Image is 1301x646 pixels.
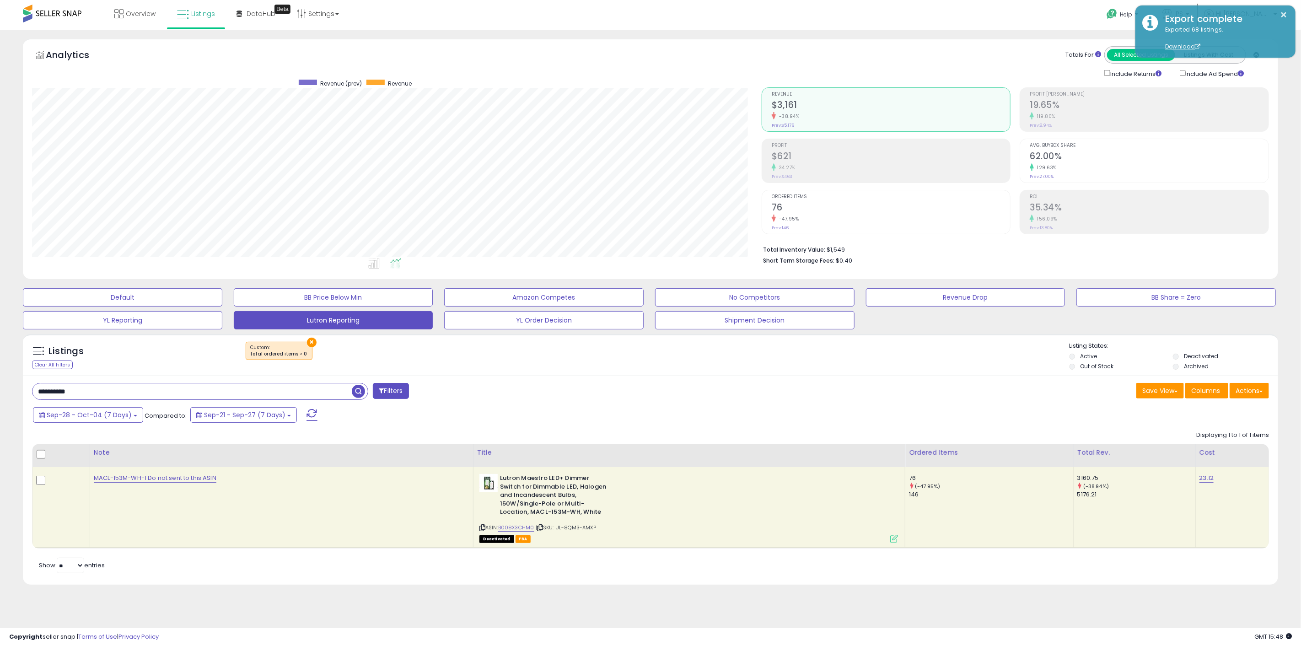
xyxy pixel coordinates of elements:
div: Note [94,448,469,458]
small: (-38.94%) [1083,483,1109,490]
button: Filters [373,383,409,399]
b: Total Inventory Value: [763,246,825,253]
span: Overview [126,9,156,18]
h2: 76 [772,202,1011,215]
div: Tooltip anchor [274,5,290,14]
a: 23.12 [1199,474,1214,483]
small: Prev: 146 [772,225,789,231]
span: Profit [772,143,1011,148]
img: 41hY5EjU25L._SL40_.jpg [479,474,498,492]
small: 34.27% [776,164,796,171]
span: Show: entries [39,561,105,570]
span: Revenue [772,92,1011,97]
small: Prev: 8.94% [1030,123,1052,128]
small: Prev: 13.80% [1030,225,1053,231]
li: $1,549 [763,243,1262,254]
div: 146 [909,490,1073,499]
div: Ordered Items [909,448,1070,458]
small: -47.95% [776,215,799,222]
div: Export complete [1158,12,1289,26]
button: Sep-21 - Sep-27 (7 Days) [190,407,297,423]
span: All listings that are unavailable for purchase on Amazon for any reason other than out-of-stock [479,535,514,543]
a: Help [1099,1,1148,30]
small: 156.09% [1034,215,1057,222]
b: Lutron Maestro LED+ Dimmer Switch for Dimmable LED, Halogen and Incandescent Bulbs, 150W/Single-P... [500,474,611,519]
h5: Analytics [46,48,107,64]
span: Compared to: [145,411,187,420]
small: 129.63% [1034,164,1057,171]
small: Prev: 27.00% [1030,174,1054,179]
span: DataHub [247,9,275,18]
button: Shipment Decision [655,311,855,329]
div: total ordered items > 0 [251,351,307,357]
span: ROI [1030,194,1269,199]
div: Exported 68 listings. [1158,26,1289,51]
button: × [1280,9,1288,21]
div: Totals For [1065,51,1101,59]
div: Include Ad Spend [1173,68,1259,78]
div: 5176.21 [1077,490,1195,499]
button: YL Reporting [23,311,222,329]
span: Sep-21 - Sep-27 (7 Days) [204,410,285,420]
small: 119.80% [1034,113,1055,120]
span: Custom: [251,344,307,358]
button: Columns [1185,383,1228,398]
button: Sep-28 - Oct-04 (7 Days) [33,407,143,423]
i: Get Help [1106,8,1118,20]
div: 76 [909,474,1073,482]
button: Default [23,288,222,307]
button: × [307,338,317,347]
small: (-47.95%) [915,483,940,490]
a: Download [1165,43,1201,50]
div: Include Returns [1097,68,1173,78]
button: Revenue Drop [866,288,1065,307]
button: No Competitors [655,288,855,307]
button: Lutron Reporting [234,311,433,329]
div: Clear All Filters [32,361,73,369]
span: Help [1120,11,1132,18]
a: B008X3CHM0 [498,524,534,532]
div: 3160.75 [1077,474,1195,482]
button: BB Price Below Min [234,288,433,307]
span: Columns [1191,386,1220,395]
label: Active [1081,352,1097,360]
button: YL Order Decision [444,311,644,329]
button: BB Share = Zero [1076,288,1276,307]
button: All Selected Listings [1107,49,1175,61]
span: Avg. Buybox Share [1030,143,1269,148]
small: -38.94% [776,113,800,120]
span: Sep-28 - Oct-04 (7 Days) [47,410,132,420]
div: Cost [1199,448,1265,458]
a: MACL-153M-WH-1 Do not sent to this ASIN [94,474,216,483]
button: Amazon Competes [444,288,644,307]
h2: $621 [772,151,1011,163]
span: FBA [516,535,531,543]
label: Deactivated [1184,352,1218,360]
h2: 35.34% [1030,202,1269,215]
div: Displaying 1 to 1 of 1 items [1196,431,1269,440]
span: Ordered Items [772,194,1011,199]
h2: 62.00% [1030,151,1269,163]
h2: $3,161 [772,100,1011,112]
span: $0.40 [836,256,852,265]
div: ASIN: [479,474,898,542]
span: Profit [PERSON_NAME] [1030,92,1269,97]
p: Listing States: [1070,342,1279,350]
span: Revenue (prev) [320,80,362,87]
div: Total Rev. [1077,448,1192,458]
span: Revenue [388,80,412,87]
small: Prev: $463 [772,174,792,179]
div: Title [477,448,901,458]
h2: 19.65% [1030,100,1269,112]
button: Actions [1230,383,1269,398]
b: Short Term Storage Fees: [763,257,834,264]
label: Out of Stock [1081,362,1114,370]
h5: Listings [48,345,84,358]
span: | SKU: UL-8QM3-AMXP [536,524,596,531]
label: Archived [1184,362,1209,370]
small: Prev: $5,176 [772,123,794,128]
button: Save View [1136,383,1184,398]
span: Listings [191,9,215,18]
